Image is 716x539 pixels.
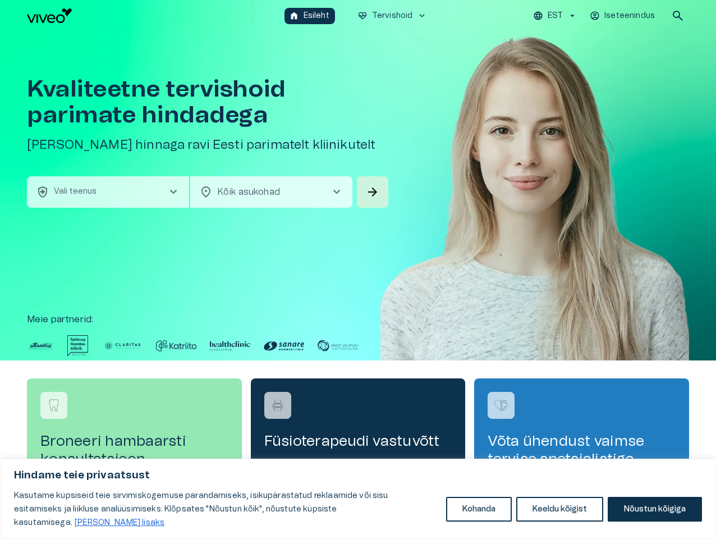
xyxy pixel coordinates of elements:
[372,10,413,22] p: Tervishoid
[318,335,358,357] img: Partner logo
[488,432,676,468] h4: Võta ühendust vaimse tervise spetsialistiga
[446,497,512,522] button: Kohanda
[210,335,250,357] img: Partner logo
[199,185,213,199] span: location_on
[54,186,97,198] p: Vali teenus
[380,31,689,394] img: Woman smiling
[27,378,242,482] a: Navigate to service booking
[27,137,391,153] h5: [PERSON_NAME] hinnaga ravi Eesti parimatelt kliinikutelt
[304,10,329,22] p: Esileht
[608,497,702,522] button: Nõustun kõigiga
[27,76,391,128] h1: Kvaliteetne tervishoid parimate hindadega
[516,497,603,522] button: Keeldu kõigist
[67,335,89,357] img: Partner logo
[417,11,427,21] span: keyboard_arrow_down
[284,8,335,24] button: homeEsileht
[40,432,228,468] h4: Broneeri hambaarsti konsultatsioon
[330,185,343,199] span: chevron_right
[264,335,304,357] img: Partner logo
[531,8,579,24] button: EST
[27,8,72,23] img: Viveo logo
[167,185,180,199] span: chevron_right
[357,176,388,208] button: Search
[588,8,658,24] button: Iseteenindus
[27,8,280,23] a: Navigate to homepage
[156,335,196,357] img: Partner logo
[353,8,432,24] button: ecg_heartTervishoidkeyboard_arrow_down
[217,185,312,199] p: Kõik asukohad
[548,10,563,22] p: EST
[667,4,689,27] button: open search modal
[493,397,510,414] img: Võta ühendust vaimse tervise spetsialistiga logo
[74,518,165,527] a: Loe lisaks
[269,397,286,414] img: Füsioterapeudi vastuvõtt logo
[102,335,143,357] img: Partner logo
[27,335,54,357] img: Partner logo
[357,11,368,21] span: ecg_heart
[289,11,299,21] span: home
[671,9,685,22] span: search
[45,397,62,414] img: Broneeri hambaarsti konsultatsioon logo
[366,185,379,199] span: arrow_forward
[27,176,189,208] button: health_and_safetyVali teenuschevron_right
[474,378,689,482] a: Navigate to service booking
[604,10,655,22] p: Iseteenindus
[36,185,49,199] span: health_and_safety
[14,489,438,529] p: Kasutame küpsiseid teie sirvimiskogemuse parandamiseks, isikupärastatud reklaamide või sisu esita...
[251,378,466,482] a: Navigate to service booking
[27,313,689,326] p: Meie partnerid :
[14,469,702,482] p: Hindame teie privaatsust
[264,432,452,450] h4: Füsioterapeudi vastuvõtt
